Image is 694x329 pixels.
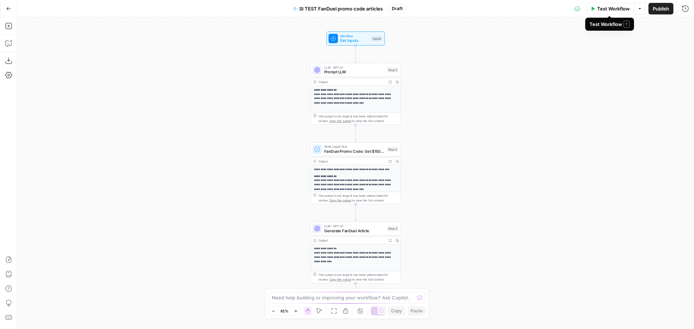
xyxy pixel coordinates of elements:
[324,69,385,75] span: Prompt LLM
[590,21,630,28] div: Test Workflow
[324,65,385,70] span: LLM · GPT-4.1
[597,5,630,12] span: Test Workflow
[387,226,398,231] div: Step 3
[355,125,357,142] g: Edge from step_2 to step_4
[318,159,385,164] div: Output
[648,3,673,14] button: Publish
[355,46,357,62] g: Edge from start to step_2
[318,273,398,282] div: This output is too large & has been abbreviated for review. to view the full content.
[387,68,398,73] div: Step 2
[408,306,425,316] button: Paste
[310,142,401,204] div: Write Liquid TextFanDuel Promo Code: Get $150 Bonus for {{ event_title }}Step 4Output**** **** **...
[340,38,369,43] span: Set Inputs
[324,148,385,154] span: FanDuel Promo Code: Get $150 Bonus for {{ event_title }}
[586,3,634,14] button: Test Workflow
[355,204,357,221] g: Edge from step_4 to step_3
[391,308,402,314] span: Copy
[318,238,385,243] div: Output
[411,308,423,314] span: Paste
[624,21,630,28] span: T
[392,5,403,12] span: Draft
[280,308,288,314] span: 81%
[340,34,369,38] span: Workflow
[329,199,351,202] span: Copy the output
[318,79,385,84] div: Output
[653,5,669,12] span: Publish
[387,147,398,152] div: Step 4
[329,278,351,281] span: Copy the output
[318,193,398,203] div: This output is too large & has been abbreviated for review. to view the full content.
[310,31,401,46] div: WorkflowSet InputsInputs
[324,228,385,233] span: Generate FanDuel Article
[329,119,351,123] span: Copy the output
[288,3,387,14] button: SI TEST FanDuel promo code articles
[299,5,383,12] span: SI TEST FanDuel promo code articles
[324,224,385,228] span: LLM · GPT-4.1
[324,144,385,149] span: Write Liquid Text
[372,36,382,41] div: Inputs
[388,306,405,316] button: Copy
[318,114,398,124] div: This output is too large & has been abbreviated for review. to view the full content.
